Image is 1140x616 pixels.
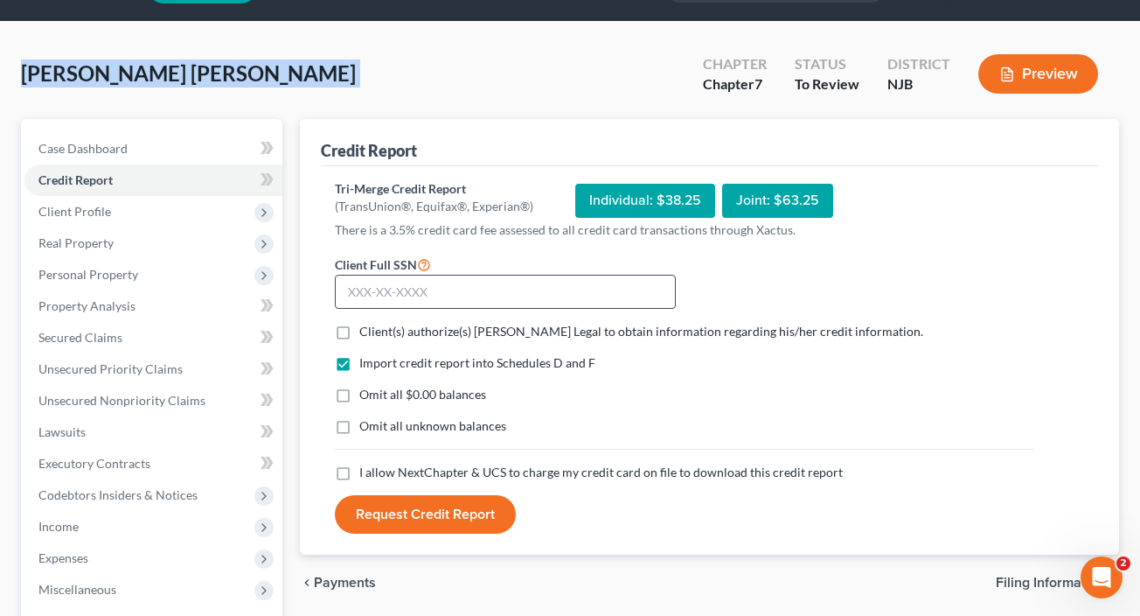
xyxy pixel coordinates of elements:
[38,361,183,376] span: Unsecured Priority Claims
[321,140,417,161] div: Credit Report
[359,418,506,433] span: Omit all unknown balances
[38,204,111,219] span: Client Profile
[24,290,282,322] a: Property Analysis
[335,275,676,310] input: XXX-XX-XXXX
[24,322,282,353] a: Secured Claims
[795,54,859,74] div: Status
[38,172,113,187] span: Credit Report
[300,576,314,590] i: chevron_left
[335,257,417,272] span: Client Full SSN
[24,164,282,196] a: Credit Report
[38,456,150,471] span: Executory Contracts
[21,60,356,86] span: [PERSON_NAME] [PERSON_NAME]
[1116,556,1130,570] span: 2
[38,582,116,597] span: Miscellaneous
[24,416,282,448] a: Lawsuits
[335,495,516,534] button: Request Credit Report
[38,424,86,439] span: Lawsuits
[335,221,1034,239] p: There is a 3.5% credit card fee assessed to all credit card transactions through Xactus.
[703,74,767,94] div: Chapter
[314,576,376,590] span: Payments
[38,267,138,282] span: Personal Property
[359,324,923,339] span: Client(s) authorize(s) [PERSON_NAME] Legal to obtain information regarding his/her credit informa...
[359,387,486,402] span: Omit all $0.00 balances
[24,133,282,164] a: Case Dashboard
[359,355,595,370] span: Import credit report into Schedules D and F
[978,54,1098,94] button: Preview
[795,74,859,94] div: To Review
[24,353,282,385] a: Unsecured Priority Claims
[887,54,950,74] div: District
[38,487,198,502] span: Codebtors Insiders & Notices
[575,184,715,218] div: Individual: $38.25
[38,330,122,345] span: Secured Claims
[38,141,128,156] span: Case Dashboard
[38,393,205,408] span: Unsecured Nonpriority Claims
[996,576,1119,590] button: Filing Information chevron_right
[300,576,376,590] button: chevron_left Payments
[24,385,282,416] a: Unsecured Nonpriority Claims
[359,465,843,479] span: I allow NextChapter & UCS to charge my credit card on file to download this credit report
[38,298,136,313] span: Property Analysis
[38,519,79,534] span: Income
[335,198,533,215] div: (TransUnion®, Equifax®, Experian®)
[38,235,114,250] span: Real Property
[754,75,762,92] span: 7
[335,180,533,198] div: Tri-Merge Credit Report
[703,54,767,74] div: Chapter
[887,74,950,94] div: NJB
[722,184,833,218] div: Joint: $63.25
[996,576,1105,590] span: Filing Information
[38,550,88,565] span: Expenses
[1081,556,1123,598] iframe: Intercom live chat
[24,448,282,479] a: Executory Contracts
